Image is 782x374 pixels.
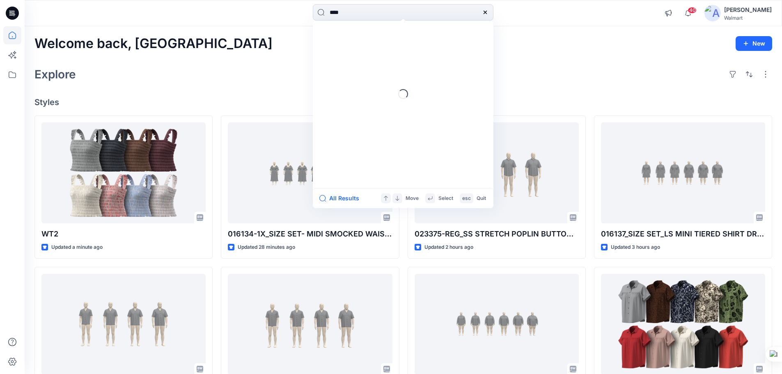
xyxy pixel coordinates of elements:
p: Move [406,194,419,203]
p: Updated 3 hours ago [611,243,660,252]
a: 016134-1X_SIZE SET- MIDI SMOCKED WAIST DRESS -(18-07-25) [228,122,392,224]
h2: Welcome back, [GEOGRAPHIC_DATA] [34,36,273,51]
p: WT2 [41,228,206,240]
div: Walmart [724,15,772,21]
p: 016134-1X_SIZE SET- MIDI SMOCKED WAIST DRESS -([DATE]) [228,228,392,240]
p: Select [438,194,453,203]
p: 023375-REG_SS STRETCH POPLIN BUTTON DOWN-20-08-25 [415,228,579,240]
a: WT2 [41,122,206,224]
span: 40 [688,7,697,14]
h2: Explore [34,68,76,81]
p: Updated 2 hours ago [424,243,473,252]
h4: Styles [34,97,772,107]
img: avatar [704,5,721,21]
p: 016137_SIZE SET_LS MINI TIERED SHIRT DRESS [601,228,765,240]
p: esc [462,194,471,203]
button: New [736,36,772,51]
a: 016137_SIZE SET_LS MINI TIERED SHIRT DRESS [601,122,765,224]
p: Updated a minute ago [51,243,103,252]
a: 023375-REG_SS STRETCH POPLIN BUTTON DOWN-20-08-25 [415,122,579,224]
button: All Results [319,193,365,203]
div: [PERSON_NAME] [724,5,772,15]
p: Updated 28 minutes ago [238,243,295,252]
p: Quit [477,194,486,203]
